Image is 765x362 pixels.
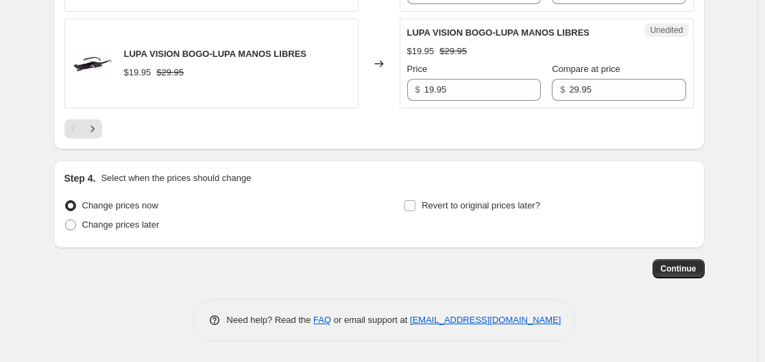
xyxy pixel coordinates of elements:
nav: Pagination [64,119,102,138]
span: Change prices later [82,219,160,230]
span: Revert to original prices later? [422,200,540,210]
span: Continue [661,263,696,274]
strike: $29.95 [439,45,467,58]
span: LUPA VISION BOGO-LUPA MANOS LIBRES [124,49,307,59]
span: Need help? Read the [227,315,314,325]
h2: Step 4. [64,171,96,185]
span: Price [407,64,428,74]
span: Unedited [650,25,683,36]
span: Change prices now [82,200,158,210]
div: $19.95 [407,45,435,58]
button: Continue [653,259,705,278]
span: LUPA VISION BOGO-LUPA MANOS LIBRES [407,27,590,38]
span: Compare at price [552,64,620,74]
a: [EMAIL_ADDRESS][DOMAIN_NAME] [410,315,561,325]
a: FAQ [313,315,331,325]
img: lupa_vision_2a_80x.jpg [72,43,113,84]
button: Next [83,119,102,138]
span: $ [415,84,420,95]
div: $19.95 [124,66,151,80]
strike: $29.95 [156,66,184,80]
span: or email support at [331,315,410,325]
p: Select when the prices should change [101,171,251,185]
span: $ [560,84,565,95]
